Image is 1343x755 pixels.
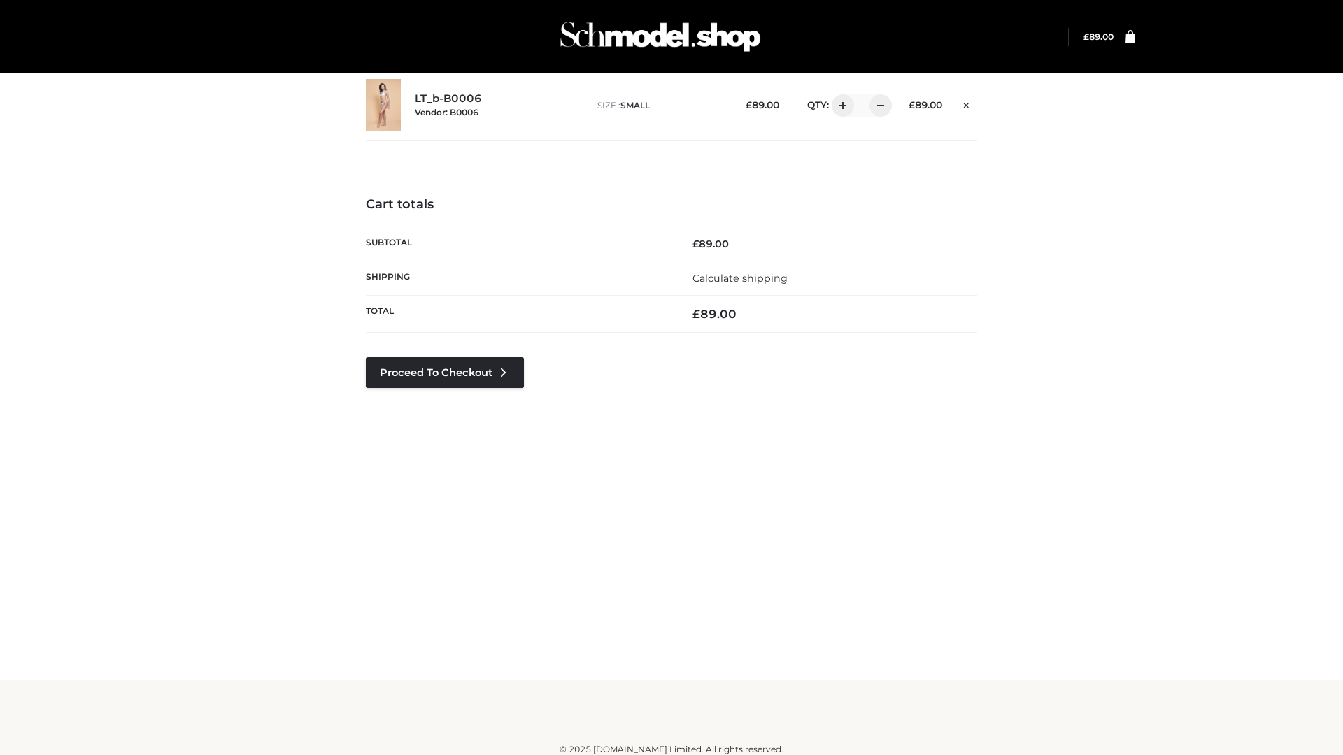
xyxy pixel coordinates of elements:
span: £ [909,99,915,110]
span: £ [692,238,699,250]
a: Proceed to Checkout [366,357,524,388]
span: SMALL [620,100,650,110]
a: Remove this item [956,94,977,113]
span: £ [692,307,700,321]
th: Total [366,296,671,333]
a: £89.00 [1083,31,1114,42]
h4: Cart totals [366,197,977,213]
a: LT_b-B0006 [415,92,482,106]
bdi: 89.00 [692,307,737,321]
small: Vendor: B0006 [415,107,478,117]
img: LT_b-B0006 - SMALL [366,79,401,131]
div: QTY: [793,94,887,117]
img: Schmodel Admin 964 [555,9,765,64]
th: Shipping [366,261,671,295]
p: size : [597,99,724,112]
bdi: 89.00 [692,238,729,250]
a: Calculate shipping [692,272,788,285]
bdi: 89.00 [909,99,942,110]
span: £ [1083,31,1089,42]
bdi: 89.00 [1083,31,1114,42]
bdi: 89.00 [746,99,779,110]
span: £ [746,99,752,110]
th: Subtotal [366,226,671,261]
